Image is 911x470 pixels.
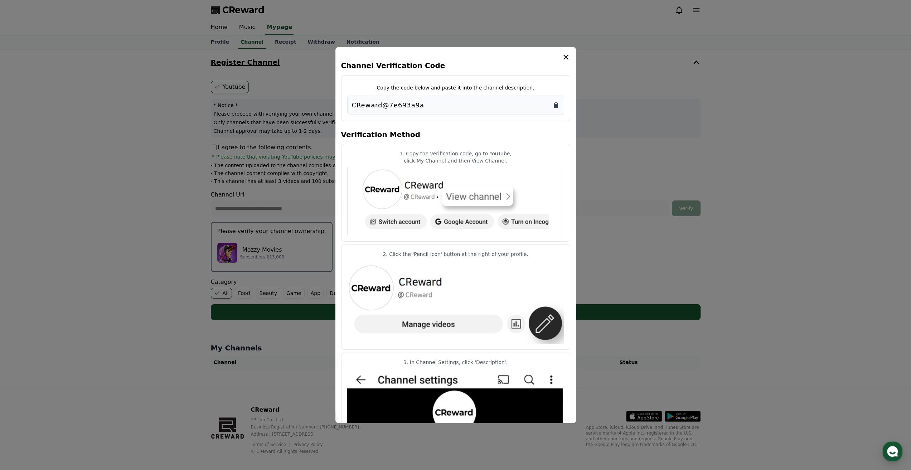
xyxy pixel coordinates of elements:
[18,238,31,243] span: Home
[347,359,564,366] p: 3. In Channel Settings, click 'Description'.
[377,84,534,91] p: Copy the code below and paste it into the channel description.
[552,101,559,108] button: Copy to clipboard
[106,238,123,243] span: Settings
[347,157,564,164] p: click My Channel and then View Channel.
[59,238,81,244] span: Messages
[352,100,424,110] p: CReward@7e693a9a
[347,167,564,236] img: channel-registration-guide
[341,123,570,144] h4: Verification Method
[347,251,564,258] p: 2. Click the 'Pencil Icon' button at the right of your profile.
[352,100,559,110] div: Copy to clipboard
[341,61,570,69] h4: Channel Verification Code
[47,227,92,245] a: Messages
[92,227,137,245] a: Settings
[347,261,564,343] img: channel-registration-guide
[2,227,47,245] a: Home
[347,150,564,157] p: 1. Copy the verification code, go to YouTube,
[335,47,576,423] div: modal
